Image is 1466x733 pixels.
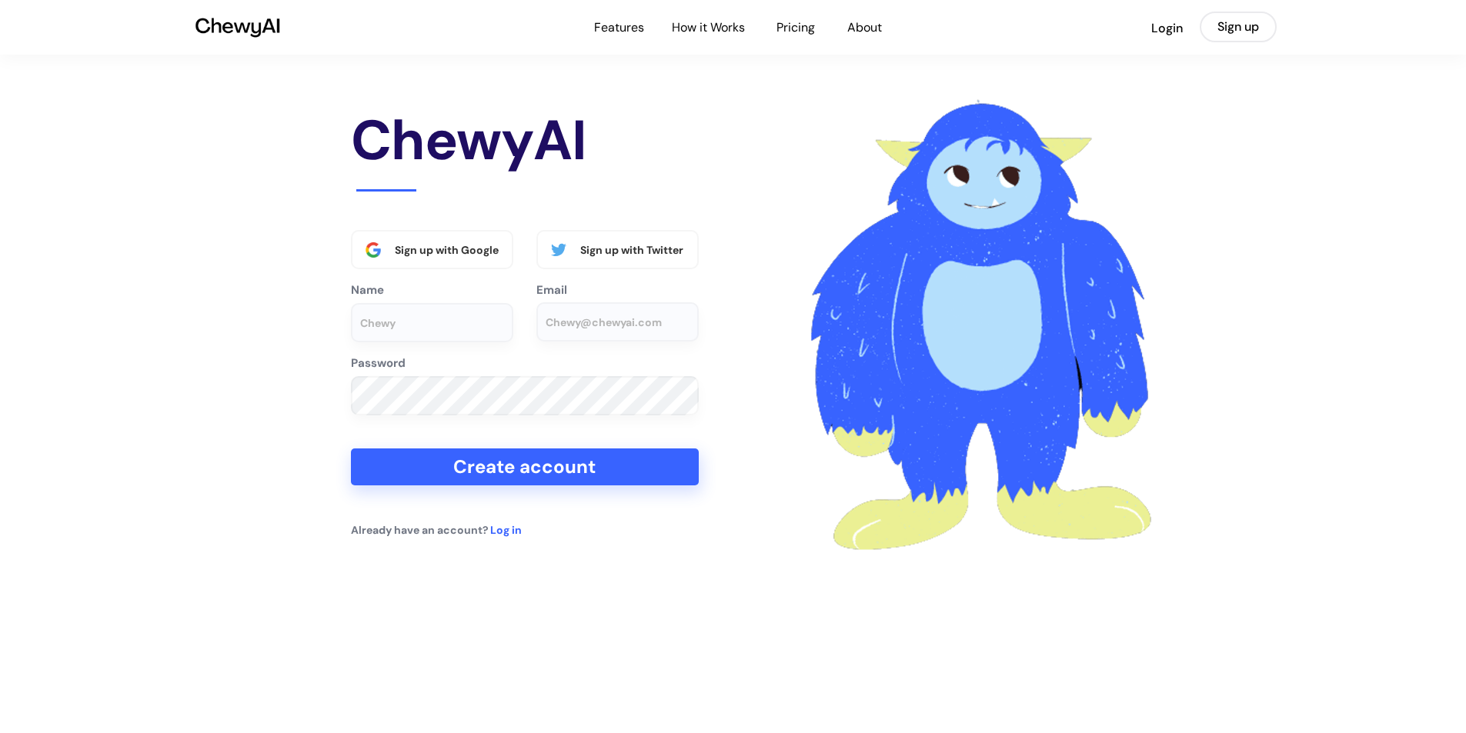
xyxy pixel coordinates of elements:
input: Chewy@chewyai.com [536,302,699,342]
div: Login [1151,20,1200,37]
div: How it Works [672,18,750,38]
button: Create account [351,448,699,485]
div: Password [351,358,411,369]
div: Pricing [776,18,819,38]
div: Name [351,285,411,296]
div: Sign up with Google [395,243,500,257]
div: Already have an account? [351,525,490,535]
div: About [847,18,884,38]
div: Email [536,285,596,296]
div: ChewyAI [351,113,647,168]
button: Sign up [1200,12,1277,42]
div: Features [594,18,653,38]
input: Chewy [351,303,513,342]
div: Log in [490,525,529,535]
div: Sign up with Twitter [580,243,687,257]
